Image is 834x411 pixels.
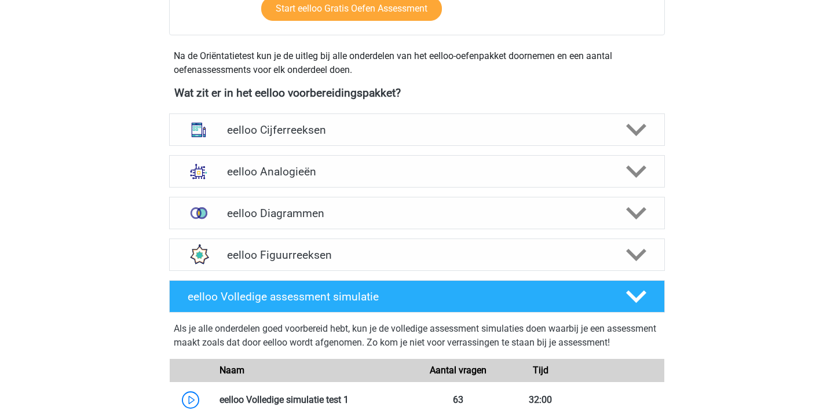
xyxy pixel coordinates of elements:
img: venn diagrammen [184,198,214,228]
h4: Wat zit er in het eelloo voorbereidingspakket? [174,86,660,100]
h4: eelloo Figuurreeksen [227,248,606,262]
div: Na de Oriëntatietest kun je de uitleg bij alle onderdelen van het eelloo-oefenpakket doornemen en... [169,49,665,77]
h4: eelloo Volledige assessment simulatie [188,290,607,303]
div: Als je alle onderdelen goed voorbereid hebt, kun je de volledige assessment simulaties doen waarb... [174,322,660,354]
img: analogieen [184,156,214,186]
a: cijferreeksen eelloo Cijferreeksen [164,113,670,146]
a: analogieen eelloo Analogieën [164,155,670,188]
h4: eelloo Diagrammen [227,207,606,220]
a: eelloo Volledige assessment simulatie [164,280,670,313]
img: cijferreeksen [184,115,214,145]
h4: eelloo Analogieën [227,165,606,178]
div: Aantal vragen [417,364,499,377]
a: venn diagrammen eelloo Diagrammen [164,197,670,229]
img: figuurreeksen [184,240,214,270]
h4: eelloo Cijferreeksen [227,123,606,137]
div: Naam [211,364,417,377]
a: figuurreeksen eelloo Figuurreeksen [164,238,670,271]
div: Tijd [499,364,581,377]
div: eelloo Volledige simulatie test 1 [211,393,417,407]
